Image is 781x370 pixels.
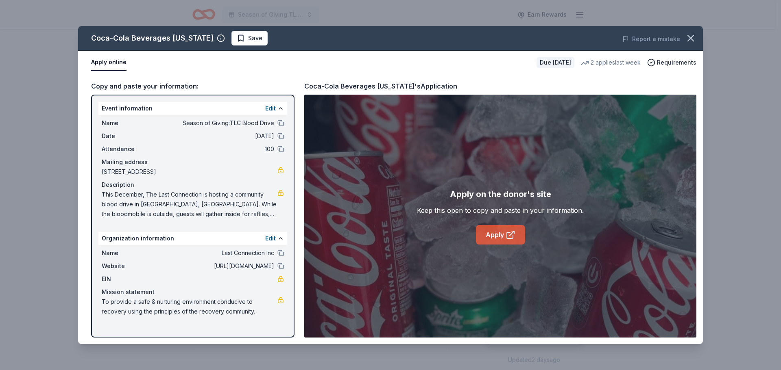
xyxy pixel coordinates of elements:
span: Date [102,131,156,141]
button: Apply online [91,54,127,71]
div: Due [DATE] [537,57,574,68]
span: EIN [102,274,156,284]
div: Description [102,180,284,190]
span: This December, The Last Connection is hosting a community blood drive in [GEOGRAPHIC_DATA], [GEOG... [102,190,277,219]
span: [URL][DOMAIN_NAME] [156,261,274,271]
span: Requirements [657,58,696,67]
span: [DATE] [156,131,274,141]
div: Mission statement [102,287,284,297]
div: 2 applies last week [581,58,641,67]
span: Attendance [102,144,156,154]
span: Season of Giving:TLC Blood Drive [156,118,274,128]
button: Edit [265,104,276,113]
div: Event information [98,102,287,115]
span: To provide a safe & nurturing environment conducive to recovery using the principles of the recov... [102,297,277,316]
button: Requirements [647,58,696,67]
div: Keep this open to copy and paste in your information. [417,206,584,215]
button: Report a mistake [622,34,680,44]
span: 100 [156,144,274,154]
div: Coca-Cola Beverages [US_STATE]'s Application [304,81,457,91]
div: Coca-Cola Beverages [US_STATE] [91,32,214,45]
button: Edit [265,234,276,243]
button: Save [231,31,268,45]
span: Name [102,118,156,128]
span: Save [248,33,262,43]
span: Website [102,261,156,271]
div: Copy and paste your information: [91,81,295,91]
a: Apply [476,225,525,245]
span: Last Connection Inc [156,248,274,258]
div: Organization information [98,232,287,245]
div: Mailing address [102,157,284,167]
span: Name [102,248,156,258]
span: [STREET_ADDRESS] [102,167,277,177]
div: Apply on the donor's site [450,188,551,201]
